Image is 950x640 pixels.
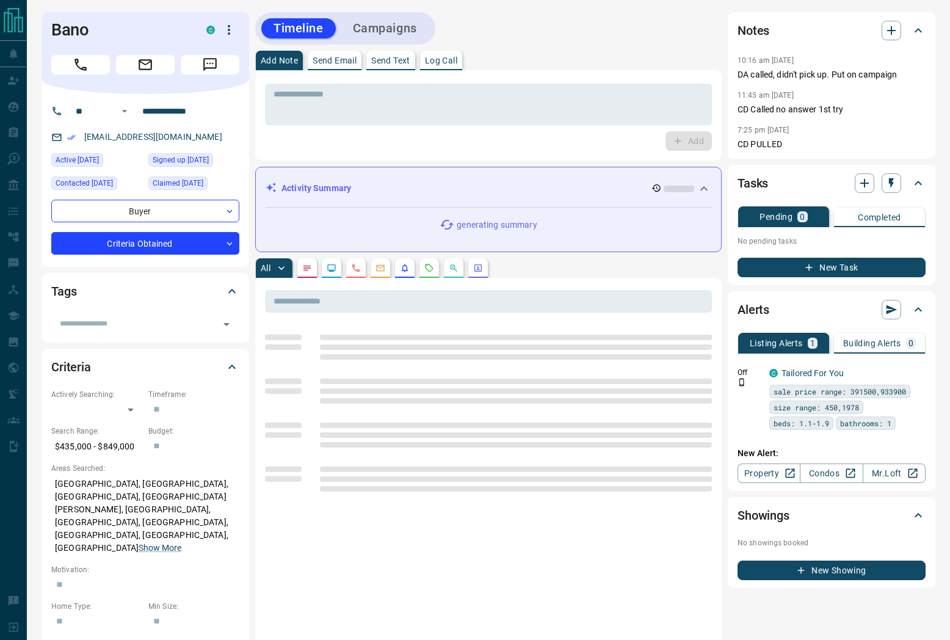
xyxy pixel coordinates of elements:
svg: Opportunities [449,263,459,273]
p: 1 [810,339,815,347]
div: Sat Jul 19 2025 [148,176,239,194]
p: Areas Searched: [51,463,239,474]
h2: Criteria [51,357,91,377]
p: Building Alerts [843,339,901,347]
h2: Notes [738,21,769,40]
p: Listing Alerts [750,339,803,347]
p: No pending tasks [738,232,926,250]
h2: Tags [51,282,76,301]
span: size range: 450,1978 [774,401,859,413]
div: Showings [738,501,926,530]
div: Criteria Obtained [51,232,239,255]
span: Claimed [DATE] [153,177,203,189]
p: [GEOGRAPHIC_DATA], [GEOGRAPHIC_DATA], [GEOGRAPHIC_DATA], [GEOGRAPHIC_DATA][PERSON_NAME], [GEOGRAP... [51,474,239,558]
p: 10:16 am [DATE] [738,56,794,65]
div: Criteria [51,352,239,382]
div: Alerts [738,295,926,324]
button: New Task [738,258,926,277]
p: Send Text [371,56,410,65]
button: Campaigns [341,18,429,38]
p: CD Called no answer 1st try [738,103,926,116]
button: Show More [139,542,181,555]
span: beds: 1.1-1.9 [774,417,829,429]
div: condos.ca [769,369,778,377]
p: Budget: [148,426,239,437]
p: All [261,264,270,272]
span: Call [51,55,110,75]
div: Tags [51,277,239,306]
p: CD PULLED [738,138,926,151]
div: Buyer [51,200,239,222]
a: Property [738,464,800,483]
div: Tasks [738,169,926,198]
h2: Showings [738,506,789,525]
p: Min Size: [148,601,239,612]
h1: Bano [51,20,188,40]
div: Activity Summary [266,177,711,200]
p: Activity Summary [281,182,351,195]
svg: Notes [302,263,312,273]
span: Email [116,55,175,75]
button: Open [218,316,235,333]
p: $435,000 - $849,000 [51,437,142,457]
p: Actively Searching: [51,389,142,400]
div: Sun Jan 28 2024 [148,153,239,170]
p: 11:45 am [DATE] [738,91,794,100]
div: Notes [738,16,926,45]
span: Signed up [DATE] [153,154,209,166]
p: Add Note [261,56,298,65]
a: Tailored For You [781,368,844,378]
p: Search Range: [51,426,142,437]
p: Log Call [425,56,457,65]
div: Fri Sep 12 2025 [51,176,142,194]
p: New Alert: [738,447,926,460]
svg: Listing Alerts [400,263,410,273]
a: [EMAIL_ADDRESS][DOMAIN_NAME] [84,132,222,142]
div: Sun Sep 14 2025 [51,153,142,170]
h2: Tasks [738,173,768,193]
p: Pending [760,213,792,221]
span: bathrooms: 1 [840,417,891,429]
span: Contacted [DATE] [56,177,113,189]
p: Off [738,367,762,378]
svg: Push Notification Only [738,378,746,387]
button: Open [117,104,132,118]
p: Timeframe: [148,389,239,400]
span: sale price range: 391500,933900 [774,385,906,398]
svg: Lead Browsing Activity [327,263,336,273]
span: Message [181,55,239,75]
svg: Emails [375,263,385,273]
p: Send Email [313,56,357,65]
p: 0 [800,213,805,221]
a: Mr.Loft [863,464,926,483]
div: condos.ca [206,26,215,34]
svg: Requests [424,263,434,273]
p: Completed [858,213,901,222]
p: 7:25 pm [DATE] [738,126,789,134]
svg: Email Verified [67,133,76,142]
svg: Agent Actions [473,263,483,273]
a: Condos [800,464,863,483]
button: Timeline [261,18,336,38]
p: DA called, didn't pick up. Put on campaign [738,68,926,81]
p: 0 [908,339,913,347]
p: generating summary [457,219,537,231]
p: Motivation: [51,564,239,575]
h2: Alerts [738,300,769,319]
button: New Showing [738,561,926,580]
p: No showings booked [738,537,926,548]
svg: Calls [351,263,361,273]
p: Home Type: [51,601,142,612]
span: Active [DATE] [56,154,99,166]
